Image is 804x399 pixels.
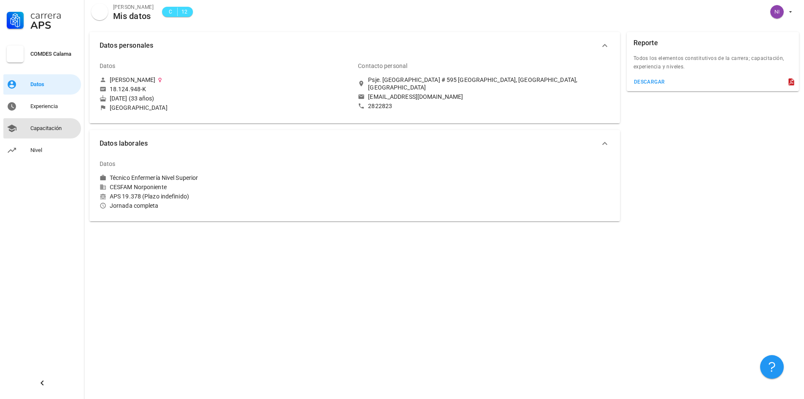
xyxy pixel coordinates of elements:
a: Psje. [GEOGRAPHIC_DATA] # 595 [GEOGRAPHIC_DATA], [GEOGRAPHIC_DATA], [GEOGRAPHIC_DATA] [358,76,609,91]
button: Datos personales [89,32,620,59]
div: Jornada completa [100,202,351,209]
div: Técnico Enfermería Nivel Superior [110,174,198,182]
div: Datos [30,81,78,88]
div: 2822823 [368,102,392,110]
div: Experiencia [30,103,78,110]
div: Mis datos [113,11,154,21]
div: Contacto personal [358,56,407,76]
a: [EMAIL_ADDRESS][DOMAIN_NAME] [358,93,609,100]
a: 2822823 [358,102,609,110]
div: APS [30,20,78,30]
div: [PERSON_NAME] [110,76,155,84]
div: avatar [770,5,784,19]
div: avatar [91,3,108,20]
div: Datos [100,56,116,76]
div: Datos [100,154,116,174]
div: [DATE] (33 años) [100,95,351,102]
button: Datos laborales [89,130,620,157]
a: Experiencia [3,96,81,117]
div: descargar [633,79,665,85]
a: Datos [3,74,81,95]
span: Datos personales [100,40,600,52]
div: Reporte [633,32,658,54]
span: 12 [181,8,188,16]
div: Carrera [30,10,78,20]
div: [GEOGRAPHIC_DATA] [110,104,168,111]
div: APS 19.378 (Plazo indefinido) [100,193,351,200]
button: descargar [630,76,669,88]
span: Datos laborales [100,138,600,149]
div: Capacitación [30,125,78,132]
div: 18.124.948-K [110,85,146,93]
div: CESFAM Norponiente [100,183,351,191]
div: COMDES Calama [30,51,78,57]
a: Capacitación [3,118,81,138]
div: Nivel [30,147,78,154]
span: C [167,8,174,16]
div: Psje. [GEOGRAPHIC_DATA] # 595 [GEOGRAPHIC_DATA], [GEOGRAPHIC_DATA], [GEOGRAPHIC_DATA] [368,76,609,91]
div: [PERSON_NAME] [113,3,154,11]
a: Nivel [3,140,81,160]
div: Todos los elementos constitutivos de la carrera; capacitación, experiencia y niveles. [627,54,799,76]
div: [EMAIL_ADDRESS][DOMAIN_NAME] [368,93,463,100]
